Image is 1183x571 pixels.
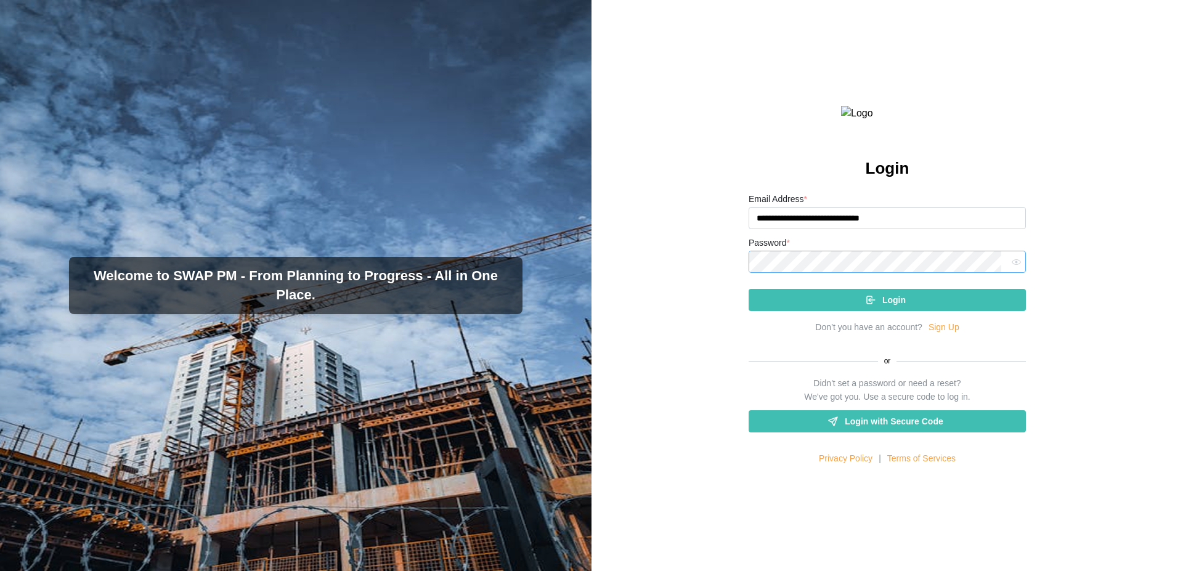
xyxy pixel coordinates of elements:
button: Login [749,289,1026,311]
img: Logo [841,106,933,121]
div: Don’t you have an account? [815,321,922,334]
a: Privacy Policy [819,452,872,466]
a: Sign Up [929,321,959,334]
h3: Welcome to SWAP PM - From Planning to Progress - All in One Place. [79,267,513,305]
h2: Login [866,158,909,179]
span: Login [882,290,906,310]
div: | [879,452,881,466]
label: Password [749,237,790,250]
a: Terms of Services [887,452,956,466]
span: Login with Secure Code [845,411,943,432]
div: or [749,355,1026,367]
label: Email Address [749,193,807,206]
a: Login with Secure Code [749,410,1026,432]
div: Didn't set a password or need a reset? We've got you. Use a secure code to log in. [804,377,970,403]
